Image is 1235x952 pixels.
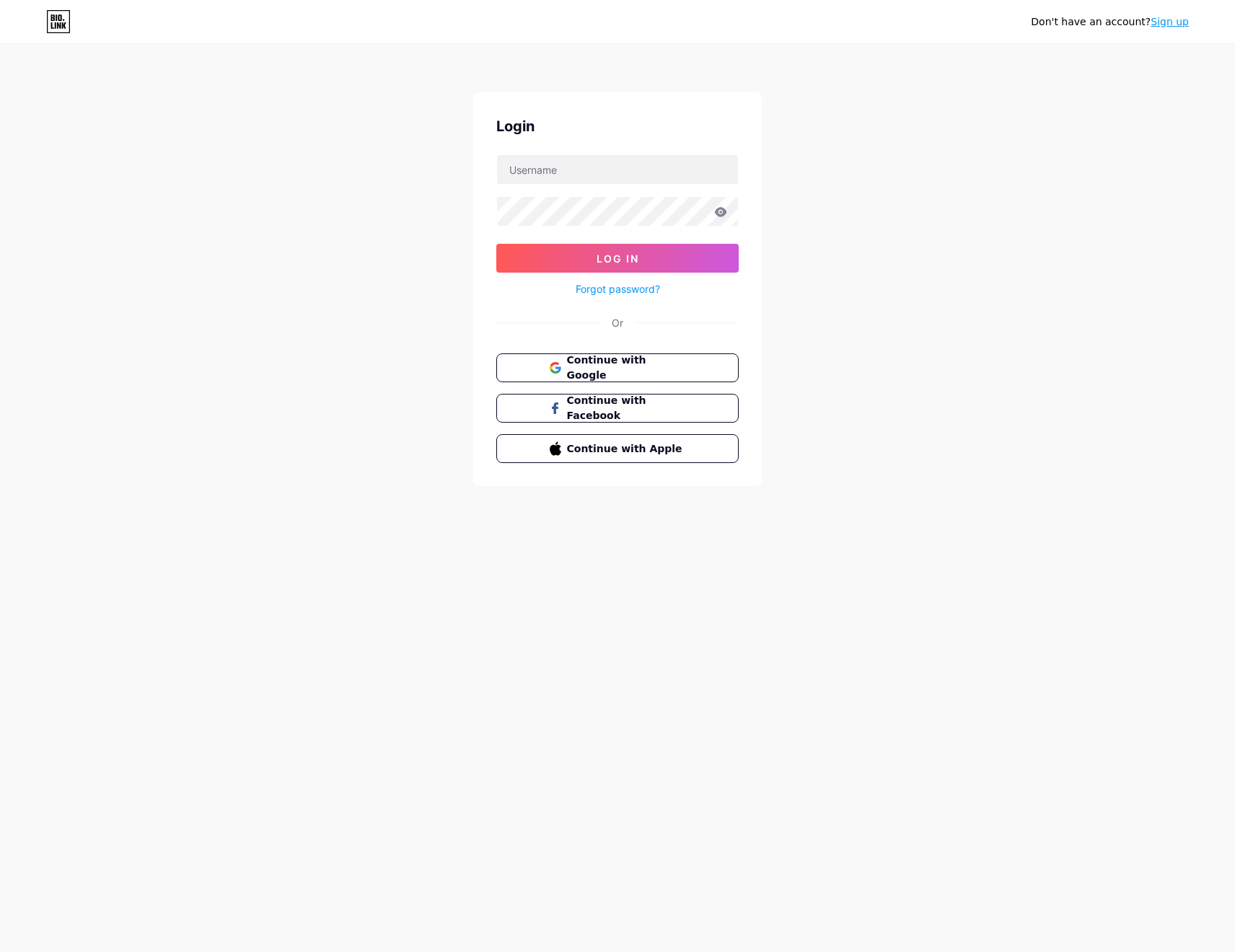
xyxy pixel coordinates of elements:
span: Continue with Apple [567,441,686,457]
div: Don't have an account? [1031,14,1189,30]
button: Continue with Apple [496,434,739,463]
a: Sign up [1151,16,1189,27]
button: Continue with Google [496,353,739,382]
span: Continue with Google [567,353,686,383]
span: Continue with Facebook [567,393,686,423]
input: Username [497,155,738,184]
button: Log In [496,244,739,273]
div: Or [612,315,623,330]
div: Login [496,115,739,137]
a: Forgot password? [576,281,660,296]
button: Continue with Facebook [496,394,739,423]
span: Log In [597,252,639,265]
